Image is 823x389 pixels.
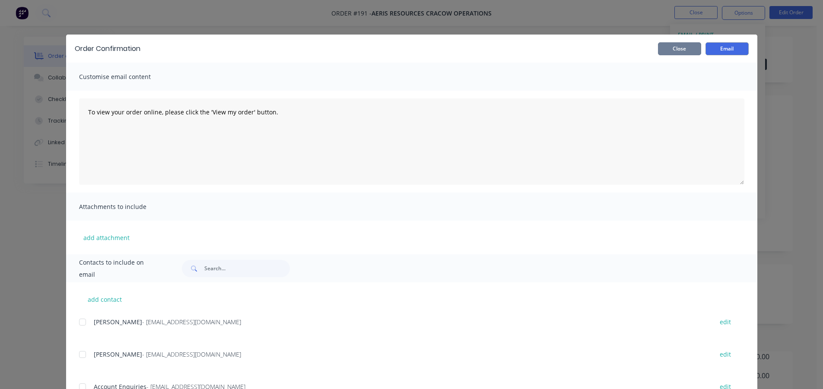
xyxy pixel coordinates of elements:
button: add attachment [79,231,134,244]
span: Contacts to include on email [79,256,161,281]
input: Search... [204,260,290,277]
button: edit [715,348,736,360]
span: Customise email content [79,71,174,83]
button: add contact [79,293,131,306]
textarea: To view your order online, please click the 'View my order' button. [79,98,744,185]
span: [PERSON_NAME] [94,350,142,358]
span: - [EMAIL_ADDRESS][DOMAIN_NAME] [142,318,241,326]
button: Close [658,42,701,55]
span: [PERSON_NAME] [94,318,142,326]
span: Attachments to include [79,201,174,213]
div: Order Confirmation [75,44,140,54]
span: - [EMAIL_ADDRESS][DOMAIN_NAME] [142,350,241,358]
button: Email [705,42,749,55]
button: edit [715,316,736,328]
